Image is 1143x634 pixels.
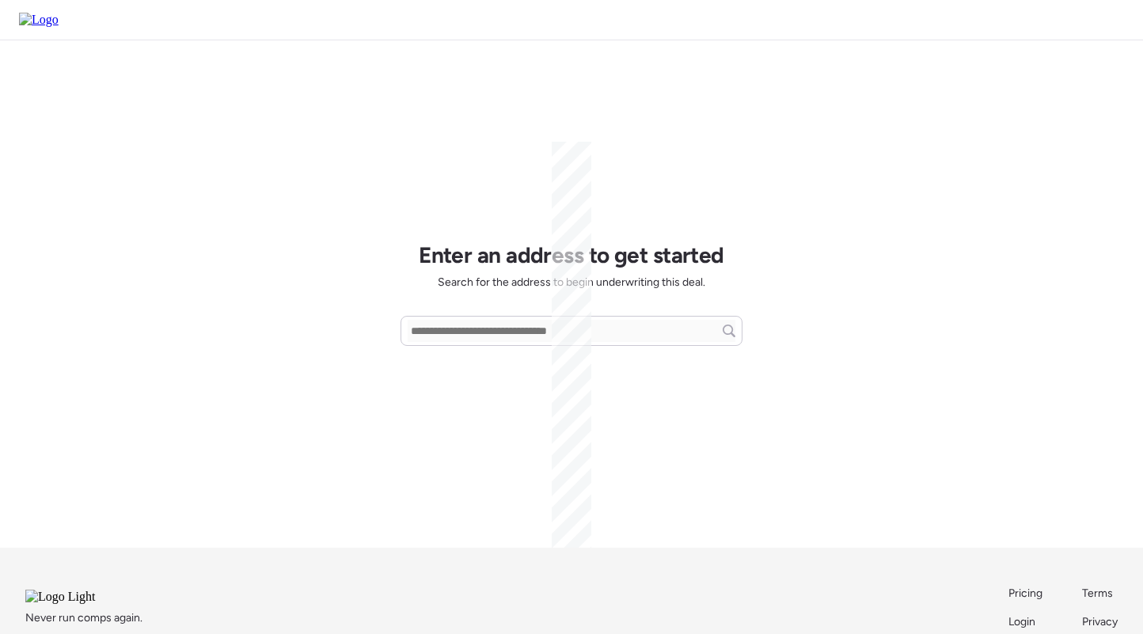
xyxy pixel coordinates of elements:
a: Login [1008,614,1044,630]
img: Logo Light [25,590,138,604]
h1: Enter an address to get started [419,241,724,268]
span: Never run comps again. [25,610,142,626]
a: Terms [1082,586,1118,602]
img: Logo [19,13,59,27]
a: Privacy [1082,614,1118,630]
span: Privacy [1082,615,1118,628]
span: Login [1008,615,1035,628]
a: Pricing [1008,586,1044,602]
span: Search for the address to begin underwriting this deal. [438,275,705,290]
span: Terms [1082,587,1113,600]
span: Pricing [1008,587,1042,600]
